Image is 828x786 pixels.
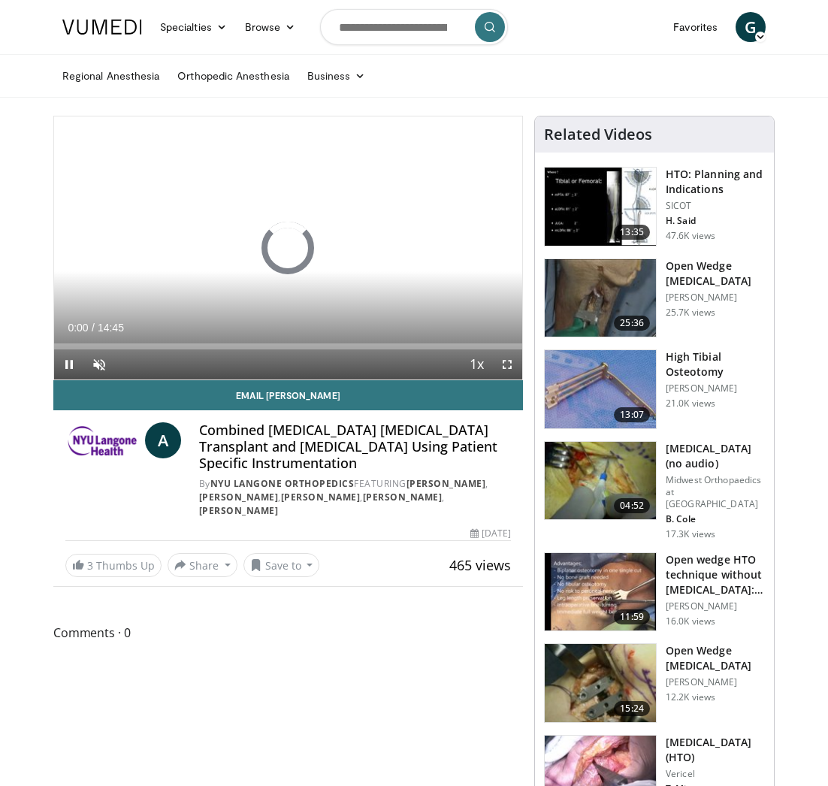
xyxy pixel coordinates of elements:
span: 14:45 [98,322,124,334]
p: H. Said [666,215,765,227]
h3: [MEDICAL_DATA] (no audio) [666,441,765,471]
p: 25.7K views [666,307,715,319]
a: [PERSON_NAME] [281,491,361,503]
p: [PERSON_NAME] [666,292,765,304]
div: [DATE] [470,527,511,540]
h3: HTO: Planning and Indications [666,167,765,197]
p: [PERSON_NAME] [666,600,765,612]
span: 0:00 [68,322,88,334]
h3: Open Wedge [MEDICAL_DATA] [666,258,765,289]
p: B. Cole [666,513,765,525]
span: / [92,322,95,334]
span: 465 views [449,556,511,574]
h4: Combined [MEDICAL_DATA] [MEDICAL_DATA] Transplant and [MEDICAL_DATA] Using Patient Specific Instr... [199,422,511,471]
a: Business [298,61,375,91]
img: 1384587_3.png.150x105_q85_crop-smart_upscale.jpg [545,644,656,722]
button: Pause [54,349,84,379]
a: 15:24 Open Wedge [MEDICAL_DATA] [PERSON_NAME] 12.2K views [544,643,765,723]
img: 1390019_3.png.150x105_q85_crop-smart_upscale.jpg [545,259,656,337]
div: By FEATURING , , , , [199,477,511,518]
h3: Open Wedge [MEDICAL_DATA] [666,643,765,673]
a: 13:07 High Tibial Osteotomy [PERSON_NAME] 21.0K views [544,349,765,429]
img: 297961_0002_1.png.150x105_q85_crop-smart_upscale.jpg [545,168,656,246]
a: [PERSON_NAME] [199,504,279,517]
a: 3 Thumbs Up [65,554,162,577]
a: 04:52 [MEDICAL_DATA] (no audio) Midwest Orthopaedics at [GEOGRAPHIC_DATA] B. Cole 17.3K views [544,441,765,540]
a: [PERSON_NAME] [199,491,279,503]
span: Comments 0 [53,623,523,642]
button: Save to [243,553,320,577]
img: NYU Langone Orthopedics [65,422,139,458]
span: 13:35 [614,225,650,240]
p: Midwest Orthopaedics at [GEOGRAPHIC_DATA] [666,474,765,510]
a: NYU Langone Orthopedics [210,477,355,490]
video-js: Video Player [54,116,522,379]
a: 25:36 Open Wedge [MEDICAL_DATA] [PERSON_NAME] 25.7K views [544,258,765,338]
p: 47.6K views [666,230,715,242]
a: 11:59 Open wedge HTO technique without [MEDICAL_DATA]: The "Tomofix" techni… [PERSON_NAME] 16.0K ... [544,552,765,632]
button: Share [168,553,237,577]
p: SICOT [666,200,765,212]
button: Playback Rate [462,349,492,379]
input: Search topics, interventions [320,9,508,45]
h3: High Tibial Osteotomy [666,349,765,379]
span: 3 [87,558,93,573]
span: 13:07 [614,407,650,422]
p: [PERSON_NAME] [666,676,765,688]
img: VuMedi Logo [62,20,142,35]
h4: Related Videos [544,125,652,144]
span: 11:59 [614,609,650,624]
div: Progress Bar [54,343,522,349]
img: 6da97908-3356-4b25-aff2-ae42dc3f30de.150x105_q85_crop-smart_upscale.jpg [545,553,656,631]
p: Vericel [666,768,765,780]
img: 38896_0000_3.png.150x105_q85_crop-smart_upscale.jpg [545,442,656,520]
a: [PERSON_NAME] [363,491,443,503]
span: 04:52 [614,498,650,513]
a: A [145,422,181,458]
a: [PERSON_NAME] [406,477,486,490]
img: c11a38e3-950c-4dae-9309-53f3bdf05539.150x105_q85_crop-smart_upscale.jpg [545,350,656,428]
a: Orthopedic Anesthesia [168,61,298,91]
button: Unmute [84,349,114,379]
a: Regional Anesthesia [53,61,168,91]
p: 21.0K views [666,398,715,410]
a: G [736,12,766,42]
p: [PERSON_NAME] [666,382,765,395]
span: 25:36 [614,316,650,331]
h3: [MEDICAL_DATA] (HTO) [666,735,765,765]
a: Browse [236,12,305,42]
button: Fullscreen [492,349,522,379]
a: 13:35 HTO: Planning and Indications SICOT H. Said 47.6K views [544,167,765,246]
a: Email [PERSON_NAME] [53,380,523,410]
span: 15:24 [614,701,650,716]
p: 16.0K views [666,615,715,627]
a: Favorites [664,12,727,42]
p: 17.3K views [666,528,715,540]
a: Specialties [151,12,236,42]
p: 12.2K views [666,691,715,703]
h3: Open wedge HTO technique without [MEDICAL_DATA]: The "Tomofix" techni… [666,552,765,597]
